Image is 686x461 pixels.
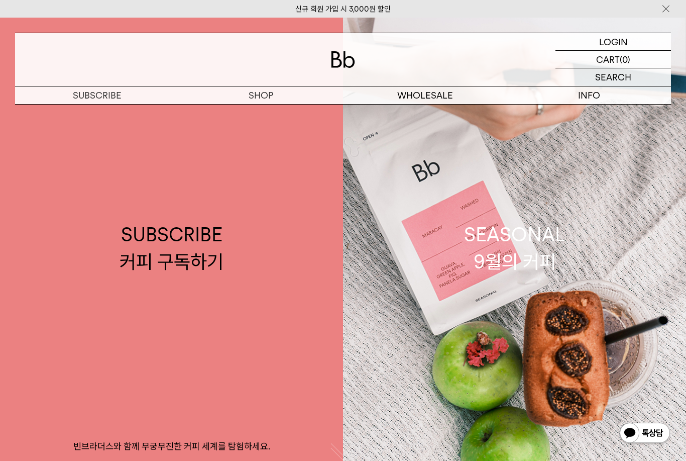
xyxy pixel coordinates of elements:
a: CART (0) [555,51,671,68]
p: CART [596,51,620,68]
p: (0) [620,51,630,68]
p: INFO [507,86,671,104]
img: 카카오톡 채널 1:1 채팅 버튼 [619,422,671,446]
a: LOGIN [555,33,671,51]
img: 로고 [331,51,355,68]
p: SEARCH [595,68,631,86]
a: SHOP [179,86,344,104]
a: 신규 회원 가입 시 3,000원 할인 [295,5,391,14]
p: WHOLESALE [343,86,507,104]
div: SEASONAL 9월의 커피 [464,221,565,274]
div: SUBSCRIBE 커피 구독하기 [120,221,223,274]
p: LOGIN [599,33,628,50]
a: SUBSCRIBE [15,86,179,104]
